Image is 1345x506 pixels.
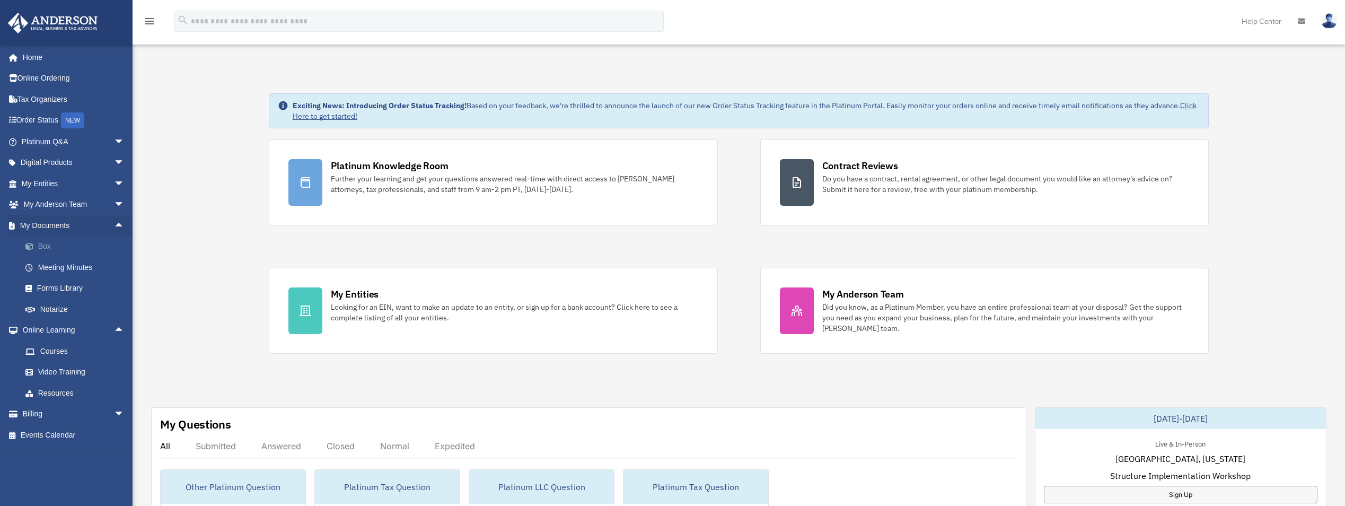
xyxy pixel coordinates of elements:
[380,441,409,451] div: Normal
[261,441,301,451] div: Answered
[822,287,904,301] div: My Anderson Team
[822,173,1190,195] div: Do you have a contract, rental agreement, or other legal document you would like an attorney's ad...
[331,173,698,195] div: Further your learning and get your questions answered real-time with direct access to [PERSON_NAM...
[7,89,140,110] a: Tax Organizers
[177,14,189,26] i: search
[114,404,135,425] span: arrow_drop_down
[1147,438,1214,449] div: Live & In-Person
[15,236,140,257] a: Box
[7,173,140,194] a: My Entitiesarrow_drop_down
[7,320,140,341] a: Online Learningarrow_drop_up
[315,470,460,504] div: Platinum Tax Question
[15,362,140,383] a: Video Training
[760,139,1209,225] a: Contract Reviews Do you have a contract, rental agreement, or other legal document you would like...
[1321,13,1337,29] img: User Pic
[822,159,898,172] div: Contract Reviews
[15,257,140,278] a: Meeting Minutes
[114,173,135,195] span: arrow_drop_down
[7,424,140,446] a: Events Calendar
[15,299,140,320] a: Notarize
[114,194,135,216] span: arrow_drop_down
[7,110,140,132] a: Order StatusNEW
[5,13,101,33] img: Anderson Advisors Platinum Portal
[1110,469,1251,482] span: Structure Implementation Workshop
[7,404,140,425] a: Billingarrow_drop_down
[269,139,718,225] a: Platinum Knowledge Room Further your learning and get your questions answered real-time with dire...
[114,320,135,342] span: arrow_drop_up
[822,302,1190,334] div: Did you know, as a Platinum Member, you have an entire professional team at your disposal? Get th...
[161,470,305,504] div: Other Platinum Question
[1115,452,1245,465] span: [GEOGRAPHIC_DATA], [US_STATE]
[15,341,140,362] a: Courses
[331,302,698,323] div: Looking for an EIN, want to make an update to an entity, or sign up for a bank account? Click her...
[469,470,614,504] div: Platinum LLC Question
[7,194,140,215] a: My Anderson Teamarrow_drop_down
[114,131,135,153] span: arrow_drop_down
[327,441,355,451] div: Closed
[293,101,1197,121] a: Click Here to get started!
[143,19,156,28] a: menu
[61,112,84,128] div: NEW
[160,416,231,432] div: My Questions
[331,287,379,301] div: My Entities
[293,101,467,110] strong: Exciting News: Introducing Order Status Tracking!
[331,159,449,172] div: Platinum Knowledge Room
[1044,486,1317,503] a: Sign Up
[293,100,1200,121] div: Based on your feedback, we're thrilled to announce the launch of our new Order Status Tracking fe...
[15,278,140,299] a: Forms Library
[7,47,135,68] a: Home
[623,470,768,504] div: Platinum Tax Question
[196,441,236,451] div: Submitted
[1035,408,1326,429] div: [DATE]-[DATE]
[114,152,135,174] span: arrow_drop_down
[160,441,170,451] div: All
[114,215,135,237] span: arrow_drop_up
[7,215,140,236] a: My Documentsarrow_drop_up
[143,15,156,28] i: menu
[269,268,718,354] a: My Entities Looking for an EIN, want to make an update to an entity, or sign up for a bank accoun...
[7,152,140,173] a: Digital Productsarrow_drop_down
[7,131,140,152] a: Platinum Q&Aarrow_drop_down
[15,382,140,404] a: Resources
[435,441,475,451] div: Expedited
[7,68,140,89] a: Online Ordering
[760,268,1209,354] a: My Anderson Team Did you know, as a Platinum Member, you have an entire professional team at your...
